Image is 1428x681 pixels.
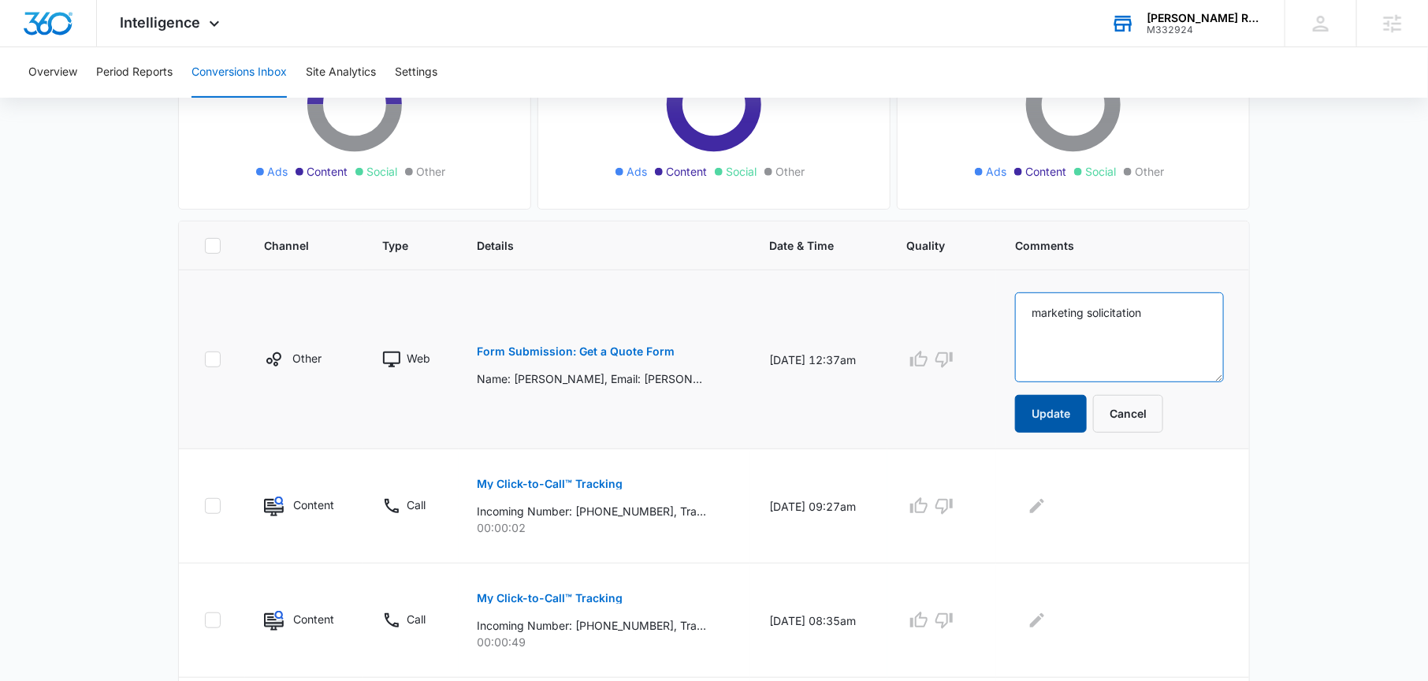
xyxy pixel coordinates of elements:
[1135,163,1164,180] span: Other
[407,611,426,627] p: Call
[769,237,846,254] span: Date & Time
[267,163,288,180] span: Ads
[775,163,805,180] span: Other
[478,478,623,489] p: My Click-to-Call™ Tracking
[1015,237,1201,254] span: Comments
[306,47,376,98] button: Site Analytics
[382,237,416,254] span: Type
[96,47,173,98] button: Period Reports
[478,617,707,634] p: Incoming Number: [PHONE_NUMBER], Tracking Number: [PHONE_NUMBER], Ring To: [PHONE_NUMBER], Caller...
[1025,493,1050,519] button: Edit Comments
[407,497,426,513] p: Call
[121,14,201,31] span: Intelligence
[1015,395,1087,433] button: Update
[478,519,732,536] p: 00:00:02
[478,346,675,357] p: Form Submission: Get a Quote Form
[1025,163,1066,180] span: Content
[1147,24,1262,35] div: account id
[478,503,707,519] p: Incoming Number: [PHONE_NUMBER], Tracking Number: [PHONE_NUMBER], Ring To: [PHONE_NUMBER], Caller...
[292,350,322,367] p: Other
[750,270,887,449] td: [DATE] 12:37am
[627,163,647,180] span: Ads
[395,47,437,98] button: Settings
[407,350,430,367] p: Web
[750,449,887,564] td: [DATE] 09:27am
[293,611,334,627] p: Content
[307,163,348,180] span: Content
[478,370,707,387] p: Name: [PERSON_NAME], Email: [PERSON_NAME][EMAIL_ADDRESS][DOMAIN_NAME], Phone: [PHONE_NUMBER], How...
[1093,395,1163,433] button: Cancel
[366,163,397,180] span: Social
[416,163,445,180] span: Other
[1015,292,1224,382] textarea: marketing solicitation
[1147,12,1262,24] div: account name
[1025,608,1050,633] button: Edit Comments
[478,593,623,604] p: My Click-to-Call™ Tracking
[293,497,334,513] p: Content
[478,237,709,254] span: Details
[750,564,887,678] td: [DATE] 08:35am
[986,163,1006,180] span: Ads
[28,47,77,98] button: Overview
[192,47,287,98] button: Conversions Inbox
[1085,163,1116,180] span: Social
[264,237,322,254] span: Channel
[906,237,954,254] span: Quality
[666,163,707,180] span: Content
[478,634,732,650] p: 00:00:49
[478,465,623,503] button: My Click-to-Call™ Tracking
[726,163,757,180] span: Social
[478,579,623,617] button: My Click-to-Call™ Tracking
[478,333,675,370] button: Form Submission: Get a Quote Form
